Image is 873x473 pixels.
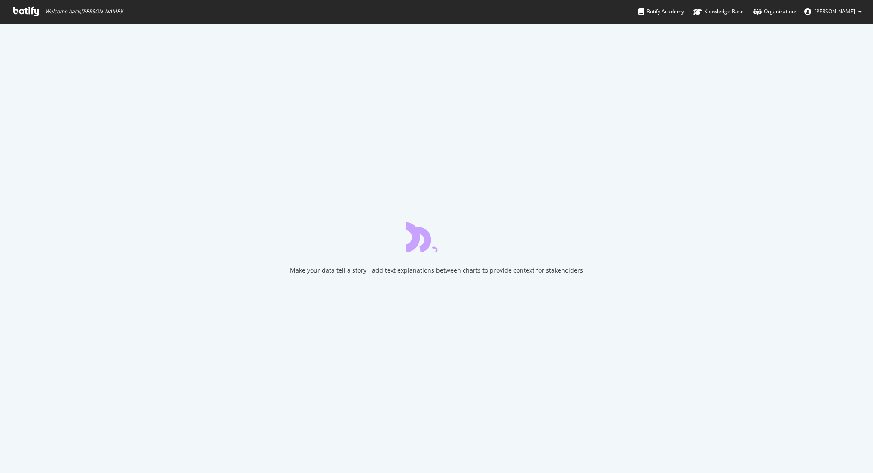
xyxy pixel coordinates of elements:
[638,7,684,16] div: Botify Academy
[753,7,797,16] div: Organizations
[815,8,855,15] span: Chris Tersteeg
[693,7,744,16] div: Knowledge Base
[406,221,467,252] div: animation
[45,8,123,15] span: Welcome back, [PERSON_NAME] !
[797,5,869,18] button: [PERSON_NAME]
[290,266,583,275] div: Make your data tell a story - add text explanations between charts to provide context for stakeho...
